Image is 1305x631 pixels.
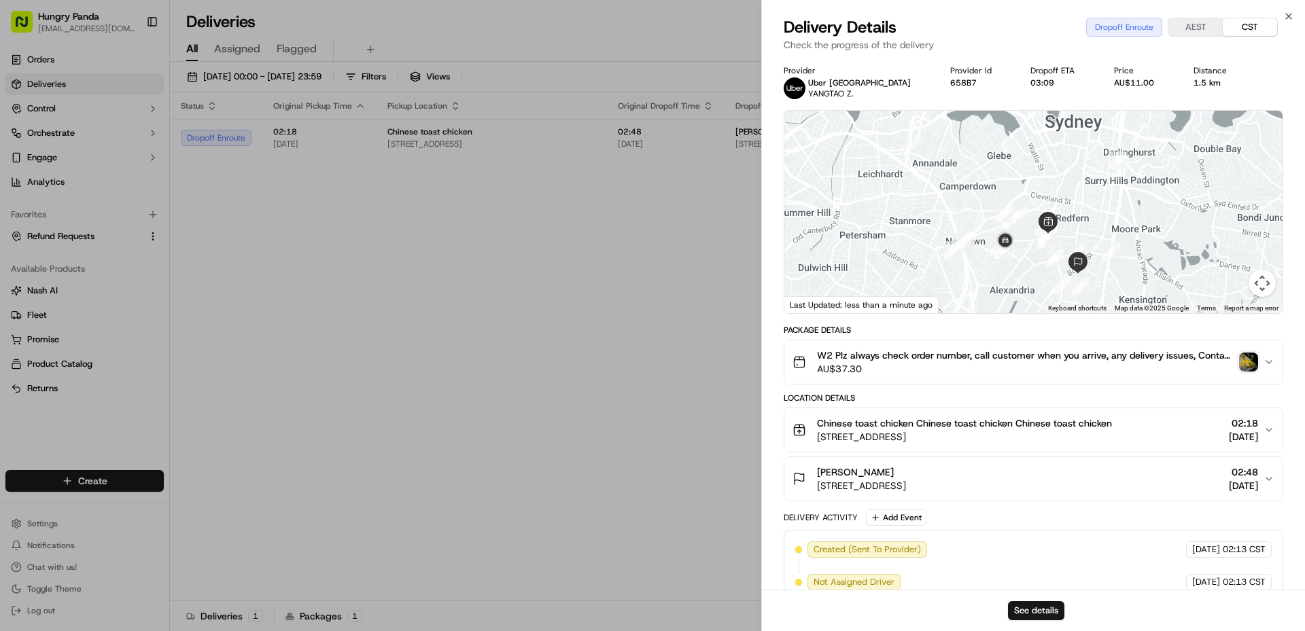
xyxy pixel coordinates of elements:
img: photo_proof_of_pickup image [1239,353,1258,372]
div: 16 [1003,211,1020,229]
button: 658B7 [950,77,977,88]
div: Provider Id [950,65,1009,76]
div: Past conversations [14,177,91,187]
div: 1.5 km [1194,77,1245,88]
span: [PERSON_NAME] [817,465,894,479]
span: 9月17日 [52,211,84,221]
button: CST [1223,18,1277,36]
div: Price [1114,65,1172,76]
img: 1736555255976-a54dd68f-1ca7-489b-9aae-adbdc363a1c4 [14,130,38,154]
div: 📗 [14,305,24,316]
p: Uber [GEOGRAPHIC_DATA] [808,77,911,88]
span: Map data ©2025 Google [1115,304,1189,312]
span: [STREET_ADDRESS] [817,479,906,492]
a: Open this area in Google Maps (opens a new window) [788,295,833,313]
button: See details [1008,601,1064,620]
span: Knowledge Base [27,304,104,317]
div: 3 [1067,245,1085,262]
span: [PERSON_NAME] [42,247,110,258]
div: 7 [1054,276,1071,294]
img: uber-new-logo.jpeg [784,77,805,99]
div: 11 [1039,226,1056,244]
div: Start new chat [61,130,223,143]
div: 22 [990,238,1008,255]
span: • [45,211,50,221]
a: 📗Knowledge Base [8,298,109,323]
img: 8016278978528_b943e370aa5ada12b00a_72.png [29,130,53,154]
span: Delivery Details [784,16,897,38]
a: 💻API Documentation [109,298,224,323]
div: Last Updated: less than a minute ago [784,296,939,313]
button: AEST [1168,18,1223,36]
button: Keyboard shortcuts [1048,304,1107,313]
button: Chinese toast chicken Chinese toast chicken Chinese toast chicken[STREET_ADDRESS]02:18[DATE] [784,408,1283,452]
div: 15 [1003,211,1021,229]
button: Start new chat [231,134,247,150]
div: 2 [1102,243,1120,261]
div: 14 [1010,206,1028,224]
button: See all [211,174,247,190]
a: Report a map error [1224,304,1278,312]
div: 21 [956,232,974,249]
span: 02:18 [1229,416,1258,430]
span: Created (Sent To Provider) [814,543,921,556]
button: W2 Plz always check order number, call customer when you arrive, any delivery issues, Contact Wha... [784,340,1283,384]
div: 6 [1072,277,1090,295]
span: Chinese toast chicken Chinese toast chicken Chinese toast chicken [817,416,1112,430]
img: Nash [14,14,41,41]
div: Distance [1194,65,1245,76]
div: 13 [1035,217,1053,235]
span: API Documentation [128,304,218,317]
div: 4 [1036,232,1054,249]
div: Package Details [784,325,1283,336]
span: Pylon [135,337,164,347]
div: Location Details [784,393,1283,403]
div: AU$11.00 [1114,77,1172,88]
span: AU$37.30 [817,362,1234,376]
div: 💻 [115,305,126,316]
div: 12 [1046,249,1064,267]
div: 18 [958,232,975,249]
button: Add Event [866,509,926,526]
img: Asif Zaman Khan [14,234,35,256]
span: • [113,247,118,258]
span: [DATE] [1229,479,1258,492]
button: Map camera controls [1249,270,1276,297]
div: 03:09 [1030,77,1092,88]
span: YANGTAO Z. [808,88,854,99]
div: Dropoff ETA [1030,65,1092,76]
p: Welcome 👋 [14,54,247,76]
div: 8 [1039,227,1057,245]
span: 8月27日 [120,247,152,258]
a: Powered byPylon [96,336,164,347]
div: 1 [1109,151,1127,169]
input: Got a question? Start typing here... [35,88,245,102]
span: [DATE] [1192,576,1220,588]
a: Terms (opens in new tab) [1197,304,1216,312]
div: Provider [784,65,928,76]
span: [STREET_ADDRESS] [817,430,1112,444]
p: Check the progress of the delivery [784,38,1283,52]
button: [PERSON_NAME][STREET_ADDRESS]02:48[DATE] [784,457,1283,501]
div: 19 [953,234,971,251]
span: W2 Plz always check order number, call customer when you arrive, any delivery issues, Contact Wha... [817,348,1234,362]
img: 1736555255976-a54dd68f-1ca7-489b-9aae-adbdc363a1c4 [27,248,38,259]
div: Delivery Activity [784,512,858,523]
span: Not Assigned Driver [814,576,894,588]
div: We're available if you need us! [61,143,187,154]
span: [DATE] [1192,543,1220,556]
span: [DATE] [1229,430,1258,444]
span: 02:13 CST [1223,543,1266,556]
div: 17 [995,205,1013,223]
span: 02:48 [1229,465,1258,479]
span: 02:13 CST [1223,576,1266,588]
img: Google [788,295,833,313]
div: 20 [944,241,962,259]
